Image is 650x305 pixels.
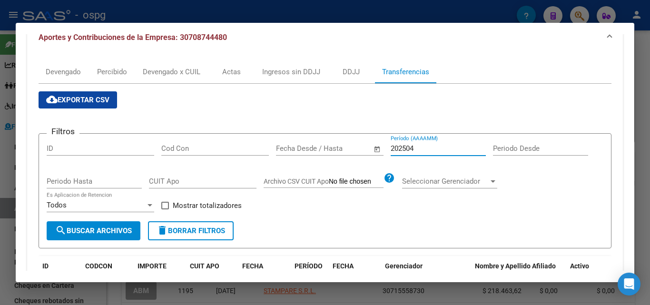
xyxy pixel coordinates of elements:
span: IMPORTE [138,262,167,270]
div: Devengado [46,67,81,77]
datatable-header-cell: CUIT APO [186,256,238,287]
span: Activo [570,262,589,270]
datatable-header-cell: PERÍODO [291,256,329,287]
datatable-header-cell: Activo [566,256,604,287]
span: Mostrar totalizadores [173,200,242,211]
div: Actas [222,67,241,77]
div: DDJJ [343,67,360,77]
span: Archivo CSV CUIT Apo [264,177,329,185]
span: Seleccionar Gerenciador [402,177,489,186]
span: FECHA RECIBIDO [242,262,272,281]
input: End date [315,144,362,153]
input: Start date [276,144,307,153]
span: CUIT APO [190,262,219,270]
span: PERÍODO [295,262,323,270]
span: CODCON [85,262,112,270]
div: Ingresos sin DDJJ [262,67,320,77]
button: Borrar Filtros [148,221,234,240]
datatable-header-cell: FECHA PROCESADO [329,256,381,287]
datatable-header-cell: ID [39,256,81,287]
div: Open Intercom Messenger [618,273,640,295]
datatable-header-cell: Gerenciador [381,256,471,287]
span: Exportar CSV [46,96,109,104]
span: Buscar Archivos [55,226,132,235]
span: Aportes y Contribuciones de la Empresa: 30708744480 [39,33,227,42]
div: Transferencias [382,67,429,77]
span: Nombre y Apellido Afiliado [475,262,556,270]
h3: Filtros [47,126,79,137]
mat-icon: delete [157,225,168,236]
datatable-header-cell: Nombre y Apellido Afiliado [471,256,566,287]
span: Gerenciador [385,262,423,270]
span: Todos [47,201,67,209]
mat-expansion-panel-header: Aportes y Contribuciones de la Empresa: 30708744480 [27,22,623,53]
datatable-header-cell: CODCON [81,256,115,287]
input: Archivo CSV CUIT Apo [329,177,384,186]
div: Percibido [97,67,127,77]
div: Devengado x CUIL [143,67,200,77]
span: ID [42,262,49,270]
button: Exportar CSV [39,91,117,108]
button: Buscar Archivos [47,221,140,240]
span: Borrar Filtros [157,226,225,235]
span: FECHA PROCESADO [333,262,372,281]
datatable-header-cell: FECHA RECIBIDO [238,256,291,287]
mat-icon: cloud_download [46,94,58,105]
mat-icon: help [384,172,395,184]
button: Open calendar [372,144,383,155]
datatable-header-cell: IMPORTE [134,256,186,287]
mat-icon: search [55,225,67,236]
